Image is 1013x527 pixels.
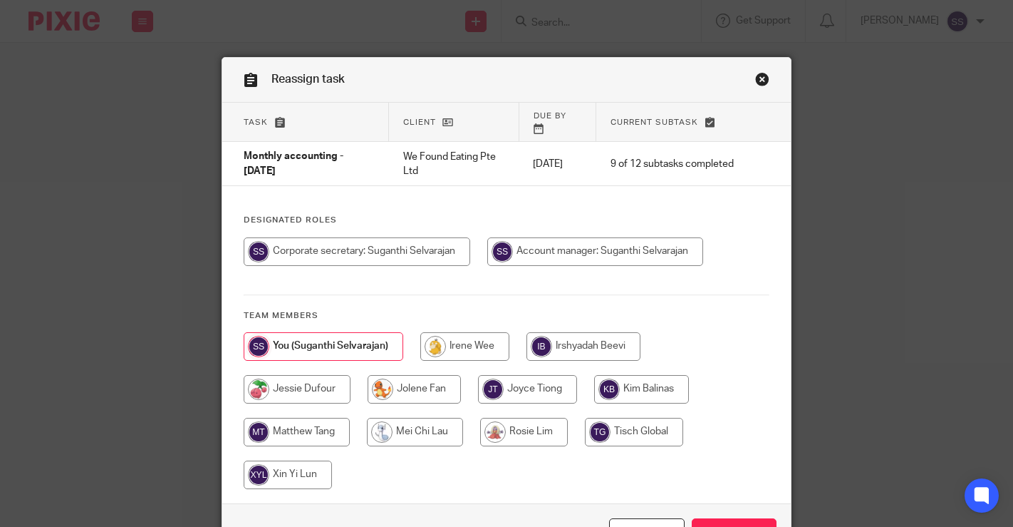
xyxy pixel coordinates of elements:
[596,142,748,186] td: 9 of 12 subtasks completed
[403,150,505,179] p: We Found Eating Pte Ltd
[244,118,268,126] span: Task
[534,112,566,120] span: Due by
[244,310,769,322] h4: Team members
[244,152,343,177] span: Monthly accounting - [DATE]
[611,118,698,126] span: Current subtask
[403,118,436,126] span: Client
[271,73,345,85] span: Reassign task
[533,157,582,171] p: [DATE]
[755,72,769,91] a: Close this dialog window
[244,215,769,226] h4: Designated Roles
